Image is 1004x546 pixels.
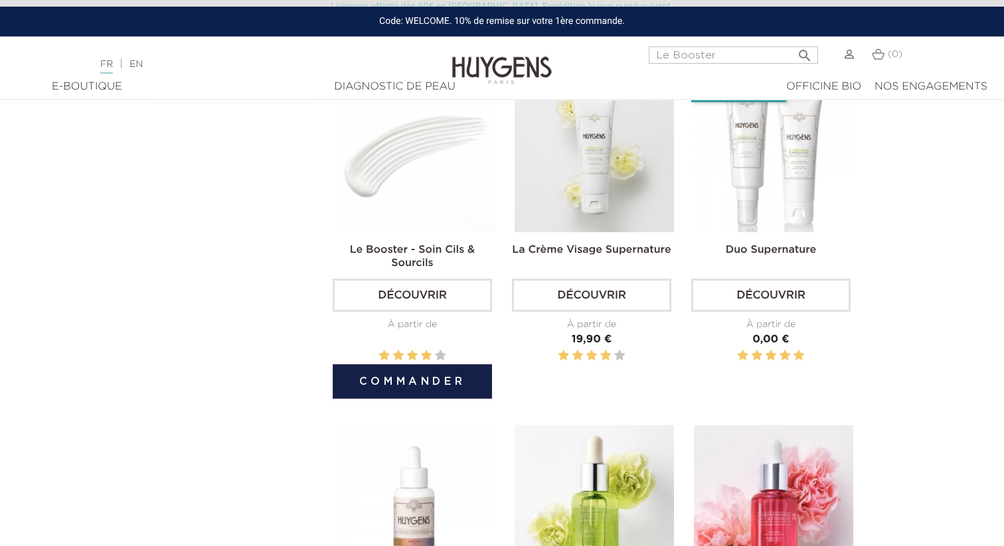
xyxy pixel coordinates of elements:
[379,348,390,364] label: 1
[793,42,817,60] button: 
[171,79,619,95] div: Diagnostic de peau
[452,35,552,86] img: Huygens
[691,279,851,312] a: Découvrir
[586,348,597,364] label: 3
[421,348,432,364] label: 4
[600,348,611,364] label: 4
[333,364,492,399] button: Commander
[333,318,492,332] div: À partir de
[164,79,626,95] a: Diagnostic de peau
[407,348,418,364] label: 3
[572,348,583,364] label: 2
[766,348,776,364] label: 3
[875,79,987,95] div: Nos engagements
[350,245,475,269] a: Le Booster - Soin Cils & Sourcils
[694,73,853,232] img: Duo Supernature
[17,79,157,95] div: E-Boutique
[780,348,790,364] label: 4
[512,245,671,255] a: La Crème Visage Supernature
[558,348,568,364] label: 1
[100,60,113,74] a: FR
[94,56,408,72] div: |
[614,348,625,364] label: 5
[786,79,861,95] div: Officine Bio
[797,44,813,60] i: 
[435,348,446,364] label: 5
[752,348,762,364] label: 2
[333,279,492,312] a: Découvrir
[794,348,804,364] label: 5
[572,334,612,345] span: 19,90 €
[726,245,817,255] a: Duo Supernature
[129,60,143,69] a: EN
[515,73,674,232] img: La Crème Visage Supernature
[691,318,851,332] div: À partir de
[512,318,671,332] div: À partir de
[512,279,671,312] a: Découvrir
[752,334,789,345] span: 0,00 €
[737,348,748,364] label: 1
[649,46,818,64] input: Rechercher
[393,348,404,364] label: 2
